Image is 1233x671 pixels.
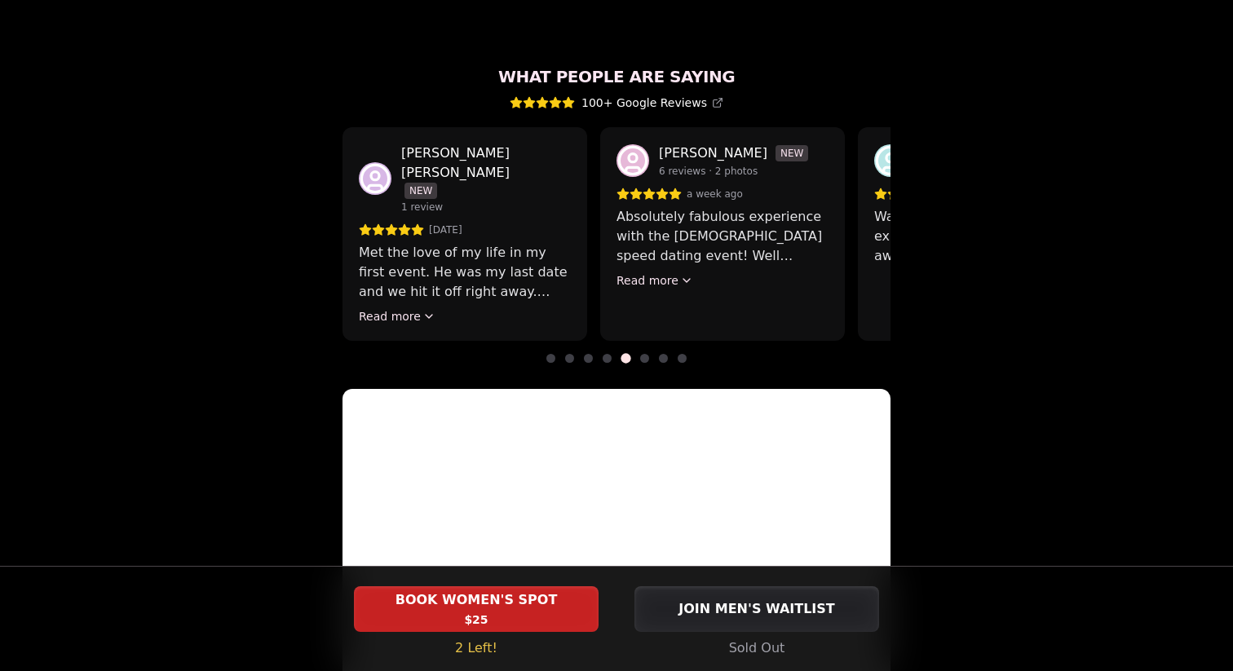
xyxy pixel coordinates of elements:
p: Met the love of my life in my first event. He was my last date and we hit it off right away. We'v... [359,243,571,302]
span: Sold Out [729,638,785,658]
button: Read more [616,272,693,289]
span: 6 reviews · 2 photos [659,165,758,178]
button: BOOK WOMEN'S SPOT - 2 Left! [354,586,599,632]
p: Absolutely fabulous experience with the [DEMOGRAPHIC_DATA] speed dating event! Well choreographed... [616,207,829,266]
span: 100+ Google Reviews [581,95,723,111]
span: JOIN MEN'S WAITLIST [675,599,837,619]
p: Was a interactive and unique experience, put all the apps away and meet people in person. Love it [874,207,1086,266]
span: [DATE] [429,223,462,236]
button: JOIN MEN'S WAITLIST - Sold Out [634,586,879,632]
h2: What People Are Saying [342,65,890,88]
span: NEW [776,145,808,161]
p: [PERSON_NAME] [659,143,767,163]
a: 100+ Google Reviews [510,95,723,111]
span: NEW [404,183,437,199]
span: 1 review [401,201,443,214]
button: Read more [359,308,435,324]
span: a week ago [687,188,743,201]
p: [PERSON_NAME] [PERSON_NAME] [401,143,566,183]
span: $25 [464,611,488,628]
span: 2 Left! [455,638,497,658]
span: BOOK WOMEN'S SPOT [392,590,561,610]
